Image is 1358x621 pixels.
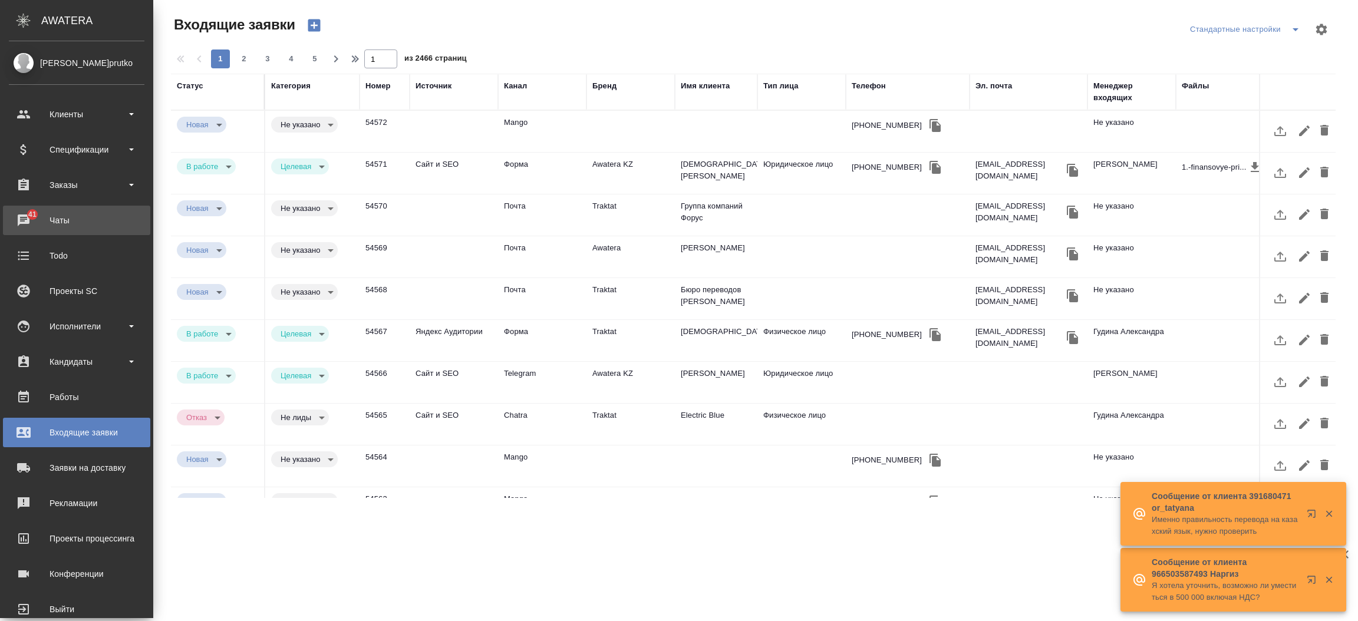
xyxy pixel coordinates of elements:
[183,329,222,339] button: В работе
[1064,203,1082,221] button: Скопировать
[183,245,212,255] button: Новая
[1266,242,1294,270] button: Загрузить файл
[498,445,586,487] td: Mango
[675,362,757,403] td: [PERSON_NAME]
[504,80,527,92] div: Канал
[9,212,144,229] div: Чаты
[282,53,301,65] span: 4
[177,80,203,92] div: Статус
[171,15,295,34] span: Входящие заявки
[586,404,675,445] td: Traktat
[360,194,410,236] td: 54570
[21,209,44,220] span: 41
[410,362,498,403] td: Сайт и SEO
[586,194,675,236] td: Traktat
[927,493,944,511] button: Скопировать
[1152,514,1299,537] p: Именно правильность перевода на казахский язык, нужно проверить
[586,236,675,278] td: Awatera
[975,242,1064,266] p: [EMAIL_ADDRESS][DOMAIN_NAME]
[235,49,253,68] button: 2
[498,236,586,278] td: Почта
[675,278,757,319] td: Бюро переводов [PERSON_NAME]
[675,153,757,194] td: [DEMOGRAPHIC_DATA][PERSON_NAME]
[1294,117,1314,145] button: Редактировать
[1152,580,1299,603] p: Я хотела уточнить, возможно ли уместиться в 500 000 включая НДС?
[3,488,150,518] a: Рекламации
[1294,409,1314,438] button: Редактировать
[177,158,236,174] div: Новая
[271,284,338,300] div: Новая
[365,80,391,92] div: Номер
[183,203,212,213] button: Новая
[681,80,730,92] div: Имя клиента
[360,320,410,361] td: 54567
[183,454,212,464] button: Новая
[277,371,315,381] button: Целевая
[177,368,236,384] div: Новая
[3,382,150,412] a: Работы
[235,53,253,65] span: 2
[271,409,329,425] div: Новая
[586,278,675,319] td: Traktat
[177,284,226,300] div: Новая
[277,412,315,422] button: Не лиды
[1294,158,1314,187] button: Редактировать
[271,117,338,133] div: Новая
[1087,362,1176,403] td: [PERSON_NAME]
[9,424,144,441] div: Входящие заявки
[1314,409,1334,438] button: Удалить
[927,158,944,176] button: Скопировать
[271,200,338,216] div: Новая
[360,487,410,528] td: 54563
[1314,284,1334,312] button: Удалить
[305,53,324,65] span: 5
[852,80,886,92] div: Телефон
[1294,242,1314,270] button: Редактировать
[498,111,586,152] td: Mango
[3,524,150,553] a: Проекты процессинга
[271,409,354,425] div: Это спам, фрилансеры, текущие клиенты и т.д.
[1266,368,1294,396] button: Загрузить файл
[1087,194,1176,236] td: Не указано
[360,362,410,403] td: 54566
[1246,158,1264,176] button: Скачать
[271,368,329,384] div: Новая
[927,451,944,469] button: Скопировать
[1182,161,1246,173] p: 1.-finansovye-pri...
[586,362,675,403] td: Awatera KZ
[1300,568,1328,596] button: Открыть в новой вкладке
[498,362,586,403] td: Telegram
[404,51,467,68] span: из 2466 страниц
[1087,153,1176,194] td: [PERSON_NAME]
[1317,508,1341,519] button: Закрыть
[498,153,586,194] td: Форма
[1294,451,1314,480] button: Редактировать
[3,453,150,483] a: Заявки на доставку
[282,49,301,68] button: 4
[183,496,212,506] button: Новая
[360,404,410,445] td: 54565
[271,326,329,342] div: Новая
[9,388,144,406] div: Работы
[360,111,410,152] td: 54572
[360,153,410,194] td: 54571
[1266,158,1294,187] button: Загрузить файл
[1064,329,1082,346] button: Скопировать
[1152,490,1299,514] p: Сообщение от клиента 391680471 or_tatyana
[9,57,144,70] div: [PERSON_NAME]prutko
[1187,20,1307,39] div: split button
[1294,326,1314,354] button: Редактировать
[1064,287,1082,305] button: Скопировать
[1093,80,1170,104] div: Менеджер входящих
[1087,487,1176,528] td: Не указано
[416,80,451,92] div: Источник
[675,194,757,236] td: Группа компаний Форус
[1294,200,1314,229] button: Редактировать
[927,117,944,134] button: Скопировать
[9,105,144,123] div: Клиенты
[410,404,498,445] td: Сайт и SEO
[277,287,324,297] button: Не указано
[177,117,226,133] div: Новая
[1317,574,1341,585] button: Закрыть
[300,15,328,35] button: Создать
